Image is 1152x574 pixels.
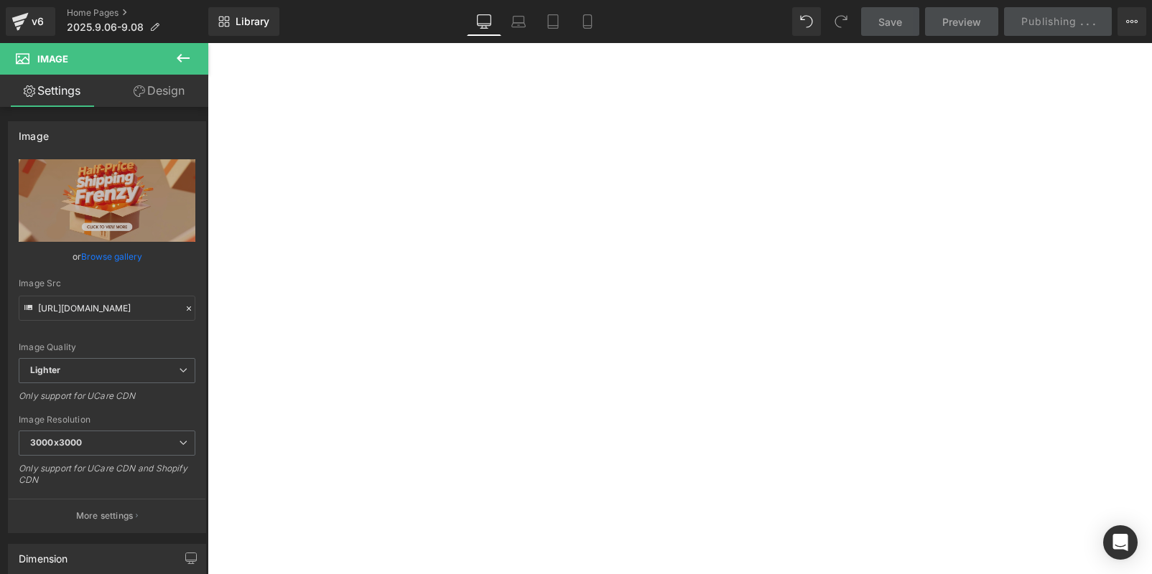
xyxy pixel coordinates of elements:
span: Library [236,15,269,28]
span: Preview [942,14,981,29]
a: Browse gallery [81,244,142,269]
a: New Library [208,7,279,36]
button: More [1118,7,1146,36]
div: Only support for UCare CDN [19,390,195,411]
button: Publishing . [1004,7,1112,36]
p: More settings [76,509,134,522]
div: Image [19,122,49,142]
button: Undo [792,7,821,36]
div: Dimension [19,545,68,565]
span: . [1080,15,1083,27]
a: Tablet [536,7,570,36]
div: Only support for UCare CDN and Shopify CDN [19,463,195,495]
div: v6 [29,12,47,31]
button: More settings [9,499,205,532]
a: Design [107,75,211,107]
a: Mobile [570,7,605,36]
button: Redo [827,7,855,36]
div: Image Src [19,278,195,288]
a: v6 [6,7,55,36]
input: Link [19,296,195,321]
div: Image Quality [19,342,195,352]
span: Image [37,53,68,65]
a: Home Pages [67,7,208,19]
a: Laptop [501,7,536,36]
div: Open Intercom Messenger [1103,525,1138,560]
a: Preview [925,7,998,36]
div: or [19,249,195,264]
b: Lighter [30,364,60,375]
span: Publishing [1021,15,1077,27]
span: 2025.9.06-9.08 [67,22,144,33]
span: Save [878,14,902,29]
div: Image Resolution [19,415,195,425]
iframe: To enrich screen reader interactions, please activate Accessibility in Grammarly extension settings [208,43,1152,574]
b: 3000x3000 [30,437,82,448]
a: Desktop [467,7,501,36]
